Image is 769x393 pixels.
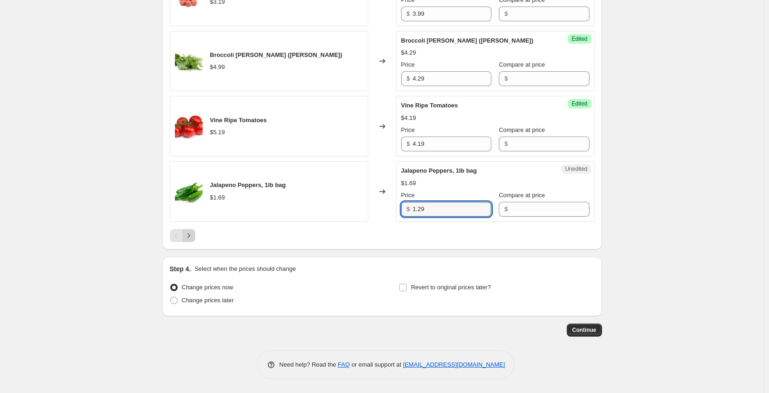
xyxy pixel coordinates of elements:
span: $ [407,75,410,82]
span: Price [401,192,415,199]
span: Edited [571,35,587,43]
button: Continue [567,324,602,337]
span: Change prices now [182,284,233,291]
span: Broccoli [PERSON_NAME] ([PERSON_NAME]) [401,37,533,44]
span: $ [407,140,410,147]
span: Price [401,126,415,133]
span: Jalapeno Peppers, 1lb bag [210,181,286,188]
span: $ [407,206,410,212]
div: $4.29 [401,48,416,57]
span: Revert to original prices later? [411,284,491,291]
img: Tomato_Vine_80x.jpg [175,112,203,140]
span: $ [407,10,410,17]
span: Change prices later [182,297,234,304]
div: $4.19 [401,113,416,123]
h2: Step 4. [170,264,191,274]
img: Jalapeno_b1d8ce11-1f78-4fb9-b012-1a909494ab37_80x.jpg [175,178,203,206]
a: FAQ [338,361,350,368]
div: $1.69 [210,193,225,202]
span: Edited [571,100,587,107]
span: Continue [572,326,596,334]
span: Compare at price [499,126,545,133]
div: $5.19 [210,128,225,137]
a: [EMAIL_ADDRESS][DOMAIN_NAME] [403,361,505,368]
span: Need help? Read the [279,361,338,368]
span: Unedited [565,165,587,173]
span: $ [504,75,508,82]
img: broccolirabe_d041100a-f254-4ec0-b6f8-3430cbf5c6a8_80x.jpg [175,47,203,75]
span: $ [504,206,508,212]
nav: Pagination [170,229,195,242]
span: Compare at price [499,192,545,199]
p: Select when the prices should change [194,264,296,274]
span: $ [504,10,508,17]
span: Broccoli [PERSON_NAME] ([PERSON_NAME]) [210,51,342,58]
button: Next [182,229,195,242]
span: Vine Ripe Tomatoes [401,102,458,109]
div: $1.69 [401,179,416,188]
span: or email support at [350,361,403,368]
span: Compare at price [499,61,545,68]
span: Price [401,61,415,68]
span: $ [504,140,508,147]
span: Jalapeno Peppers, 1lb bag [401,167,477,174]
span: Vine Ripe Tomatoes [210,117,267,124]
div: $4.99 [210,62,225,72]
